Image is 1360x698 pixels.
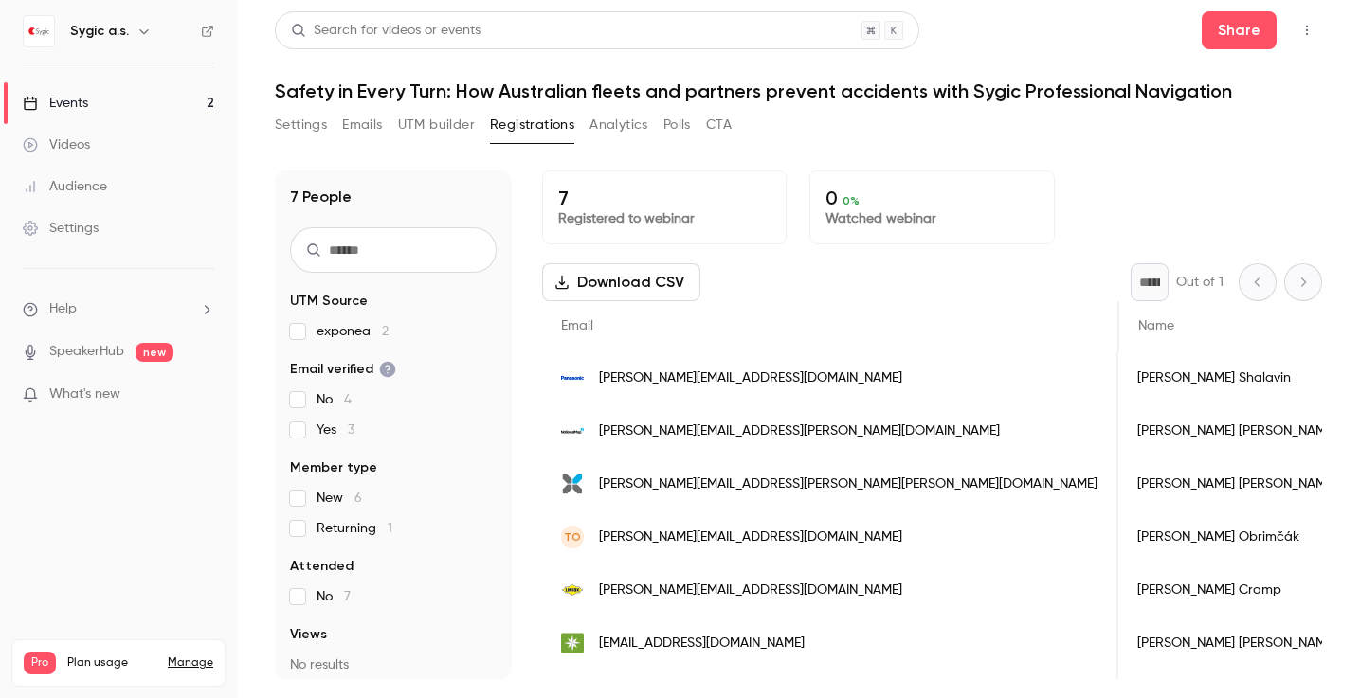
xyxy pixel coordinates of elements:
p: Out of 1 [1176,273,1224,292]
span: [PERSON_NAME][EMAIL_ADDRESS][DOMAIN_NAME] [599,581,902,600]
span: New [317,489,362,508]
span: Help [49,299,77,319]
span: What's new [49,385,120,404]
div: [PERSON_NAME] Shalavin [1118,351,1355,404]
img: nationalmap.co.nz [561,420,584,442]
span: UTM Source [290,292,368,311]
button: Registrations [490,110,574,140]
span: 2 [382,325,389,338]
span: Plan usage [67,655,156,671]
div: [PERSON_NAME] Obrimčák [1118,510,1355,564]
span: Attended [290,557,354,576]
div: [PERSON_NAME] [PERSON_NAME] [1118,457,1355,510]
h6: Sygic a.s. [70,22,129,41]
p: Registered to webinar [558,209,771,228]
img: linfox.com [561,579,584,601]
span: [PERSON_NAME][EMAIL_ADDRESS][PERSON_NAME][DOMAIN_NAME] [599,421,1000,441]
span: Email [561,319,593,332]
span: No [317,587,351,606]
span: Views [290,625,327,644]
p: 7 [558,187,771,209]
span: 7 [344,590,351,603]
span: Email verified [290,360,396,379]
li: help-dropdown-opener [23,299,214,319]
span: 6 [354,492,362,505]
span: [PERSON_NAME][EMAIL_ADDRESS][DOMAIN_NAME] [599,368,902,388]
span: TO [564,528,581,546]
p: Watched webinar [825,209,1038,228]
span: Name [1138,319,1174,332]
a: SpeakerHub [49,342,124,362]
span: Pro [24,652,56,674]
div: [PERSON_NAME] [PERSON_NAME] [1118,617,1355,670]
iframe: Noticeable Trigger [191,386,214,403]
span: 0 % [843,194,860,207]
span: [EMAIL_ADDRESS][DOMAIN_NAME] [599,634,805,653]
button: CTA [706,110,732,140]
div: [PERSON_NAME] Cramp [1118,564,1355,617]
span: [PERSON_NAME][EMAIL_ADDRESS][DOMAIN_NAME] [599,528,902,547]
span: 4 [344,393,352,406]
img: au.panasonic.com [561,376,584,380]
button: Share [1202,11,1277,49]
span: [PERSON_NAME][EMAIL_ADDRESS][PERSON_NAME][PERSON_NAME][DOMAIN_NAME] [599,474,1097,494]
button: Emails [342,110,382,140]
img: Sygic a.s. [24,16,54,46]
span: No [317,390,352,409]
span: exponea [317,322,389,341]
button: Analytics [589,110,648,140]
p: No results [290,655,497,674]
span: Member type [290,458,377,477]
button: Download CSV [542,263,700,301]
img: critchlow.co.nz [561,473,584,495]
div: Search for videos or events [291,21,481,41]
button: Settings [275,110,327,140]
div: [PERSON_NAME] [PERSON_NAME] [1118,404,1355,457]
span: 3 [348,423,354,437]
div: Settings [23,219,99,238]
span: Returning [317,519,392,538]
span: 1 [388,522,392,535]
img: nts-international.net [561,632,584,654]
h1: Safety in Every Turn: How Australian fleets and partners prevent accidents with Sygic Professiona... [275,80,1322,102]
div: Videos [23,135,90,154]
div: Audience [23,177,107,196]
button: UTM builder [398,110,475,140]
span: new [136,343,173,362]
span: Yes [317,421,354,439]
div: Events [23,94,88,113]
h1: 7 People [290,186,352,208]
a: Manage [168,655,213,671]
p: 0 [825,187,1038,209]
button: Polls [663,110,691,140]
